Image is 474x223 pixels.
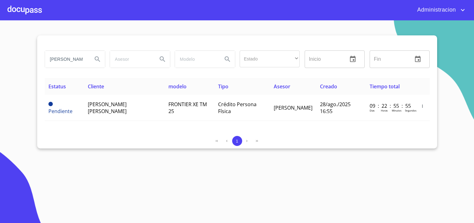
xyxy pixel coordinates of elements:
[48,108,72,115] span: Pendiente
[220,52,235,67] button: Search
[370,83,400,90] span: Tiempo total
[412,5,467,15] button: account of current user
[45,51,87,68] input: search
[370,102,412,109] p: 09 : 22 : 55 : 55
[88,101,127,115] span: [PERSON_NAME] [PERSON_NAME]
[412,5,459,15] span: Administracion
[175,51,217,68] input: search
[240,50,300,67] div: ​
[168,101,207,115] span: FRONTIER XE TM 25
[48,102,53,106] span: Pendiente
[88,83,104,90] span: Cliente
[48,83,66,90] span: Estatus
[274,104,312,111] span: [PERSON_NAME]
[320,83,337,90] span: Creado
[370,109,375,112] p: Dias
[405,109,417,112] p: Segundos
[392,109,402,112] p: Minutos
[274,83,290,90] span: Asesor
[168,83,187,90] span: modelo
[381,109,388,112] p: Horas
[232,136,242,146] button: 1
[90,52,105,67] button: Search
[110,51,152,68] input: search
[218,83,228,90] span: Tipo
[155,52,170,67] button: Search
[320,101,351,115] span: 28/ago./2025 16:55
[218,101,257,115] span: Crédito Persona Física
[236,139,238,143] span: 1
